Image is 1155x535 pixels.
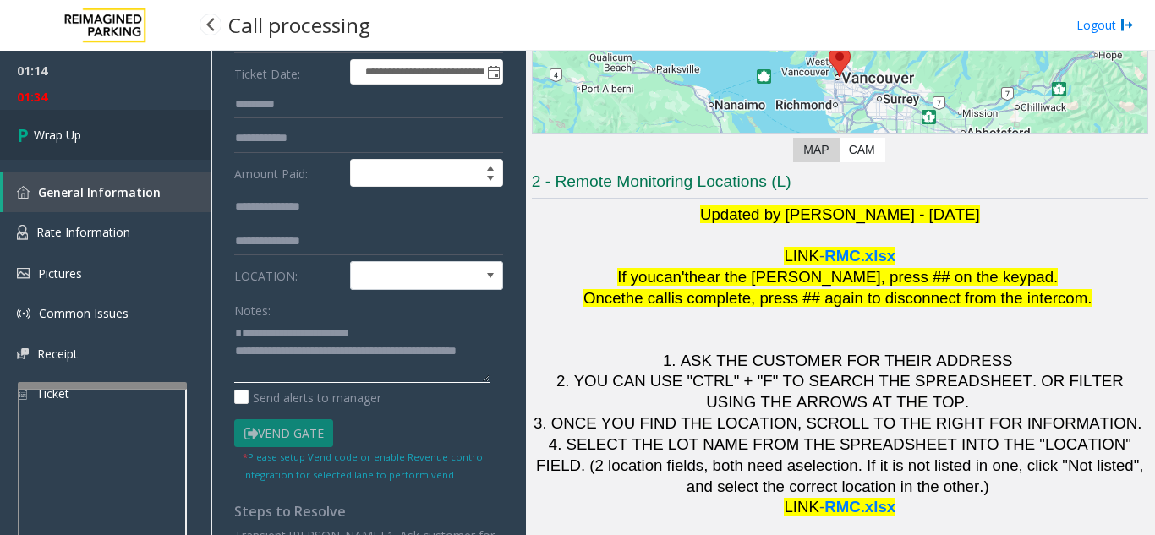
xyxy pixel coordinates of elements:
[793,138,839,162] label: Map
[34,126,81,144] span: Wrap Up
[700,205,980,223] span: Updated by [PERSON_NAME] - [DATE]
[824,501,895,515] a: RMC.xlsx
[230,59,346,85] label: Ticket Date:
[234,389,381,407] label: Send alerts to manager
[234,296,271,319] label: Notes:
[583,289,621,307] span: Once
[784,498,818,516] span: LINK
[819,247,824,265] span: -
[819,498,824,516] span: -
[17,386,28,401] img: 'icon'
[3,172,211,212] a: General Information
[230,159,346,188] label: Amount Paid:
[534,414,1141,432] span: 3. ONCE YOU FIND THE LOCATION, SCROLL TO THE RIGHT FOR INFORMATION.
[1076,16,1134,34] a: Logout
[484,60,502,84] span: Toggle popup
[17,348,29,359] img: 'icon'
[220,4,379,46] h3: Call processing
[671,289,1092,307] span: is complete, press ## again to disconnect from the intercom.
[556,372,1128,411] span: 2. YOU CAN USE "CTRL" + "F" TO SEARCH THE SPREADSHEET. OR FILTER USING THE ARROWS AT THE TOP.
[17,307,30,320] img: 'icon'
[656,268,689,286] span: can't
[824,247,895,265] span: RMC.xlsx
[839,138,885,162] label: CAM
[687,456,1148,495] span: . If it is not listed in one, click "Not listed", and select the correct location in the other.)
[479,173,502,187] span: Decrease value
[17,225,28,240] img: 'icon'
[829,46,851,77] div: 601 West Cordova Street, Vancouver, BC
[663,352,1013,369] span: 1. ASK THE CUSTOMER FOR THEIR ADDRESS
[38,265,82,281] span: Pictures
[784,247,818,265] span: LINK
[532,171,1148,199] h3: 2 - Remote Monitoring Locations (L)
[824,250,895,264] a: RMC.xlsx
[824,498,895,516] span: RMC.xlsx
[479,160,502,173] span: Increase value
[536,435,1136,474] span: 4. SELECT THE LOT NAME FROM THE SPREADSHEET INTO THE "LOCATION" FIELD. (2 location fields, both n...
[234,504,503,520] h4: Steps to Resolve
[1120,16,1134,34] img: logout
[230,261,346,290] label: LOCATION:
[617,268,656,286] span: If you
[621,289,671,307] span: the call
[243,450,485,481] small: Please setup Vend code or enable Revenue control integration for selected lane to perform vend
[39,305,129,321] span: Common Issues
[689,268,1059,286] span: hear the [PERSON_NAME], press ## on the keypad.
[17,268,30,279] img: 'icon'
[17,186,30,199] img: 'icon'
[796,456,858,474] span: selection
[38,184,161,200] span: General Information
[36,224,130,240] span: Rate Information
[37,346,78,362] span: Receipt
[234,419,333,448] button: Vend Gate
